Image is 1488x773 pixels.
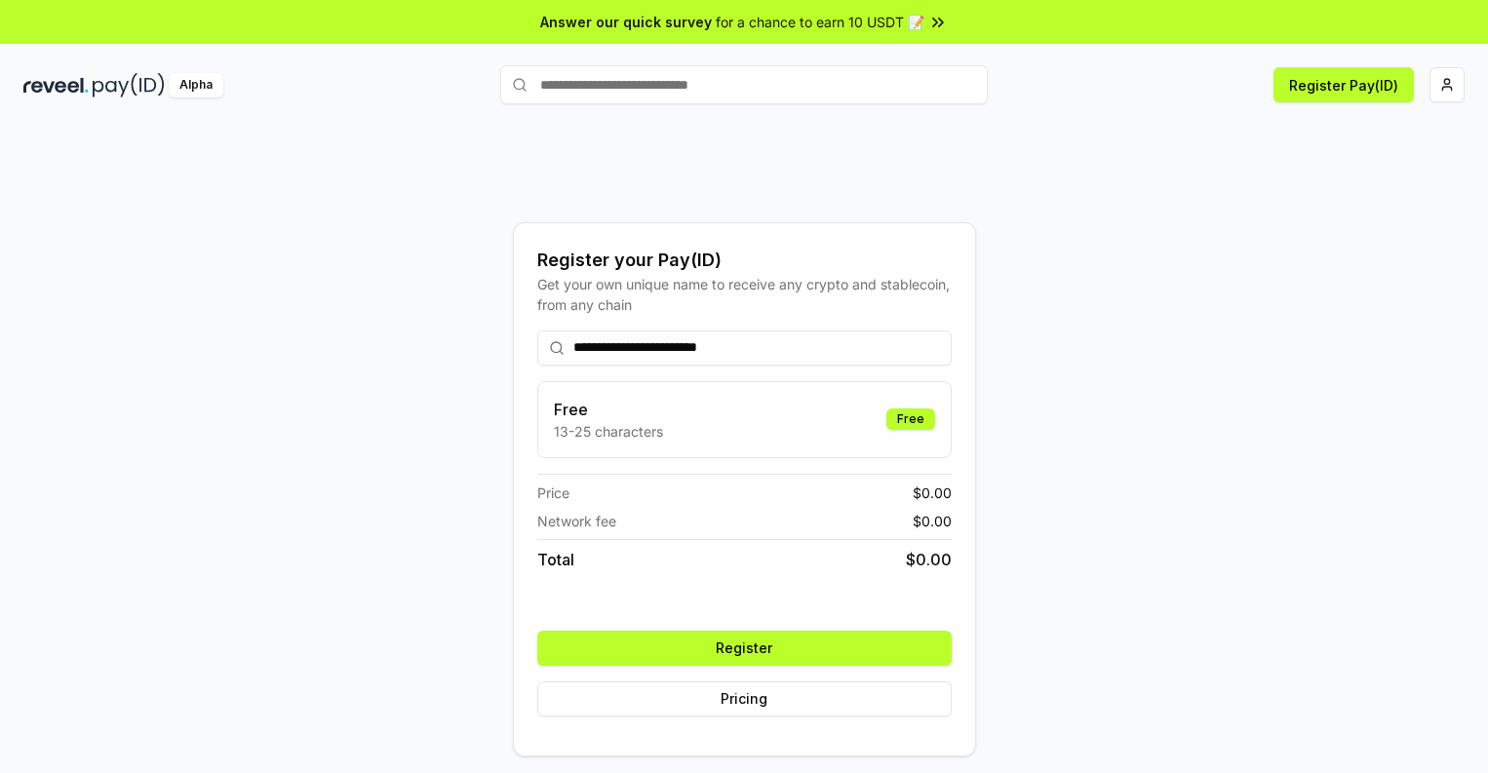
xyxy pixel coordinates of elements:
[537,681,952,716] button: Pricing
[906,548,952,571] span: $ 0.00
[537,247,952,274] div: Register your Pay(ID)
[23,73,89,97] img: reveel_dark
[537,631,952,666] button: Register
[1273,67,1414,102] button: Register Pay(ID)
[886,408,935,430] div: Free
[537,548,574,571] span: Total
[537,511,616,531] span: Network fee
[913,511,952,531] span: $ 0.00
[913,483,952,503] span: $ 0.00
[169,73,223,97] div: Alpha
[540,12,712,32] span: Answer our quick survey
[93,73,165,97] img: pay_id
[537,274,952,315] div: Get your own unique name to receive any crypto and stablecoin, from any chain
[554,421,663,442] p: 13-25 characters
[554,398,663,421] h3: Free
[716,12,924,32] span: for a chance to earn 10 USDT 📝
[537,483,569,503] span: Price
